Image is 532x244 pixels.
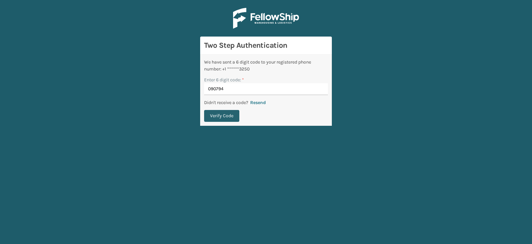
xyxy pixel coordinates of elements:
label: Enter 6 digit code: [204,76,244,83]
img: Logo [233,8,299,29]
p: Didn't receive a code? [204,99,248,106]
button: Resend [248,100,268,106]
button: Verify Code [204,110,239,122]
h3: Two Step Authentication [204,41,328,50]
div: We have sent a 6 digit code to your registered phone number: +1 ******3250 [204,59,328,72]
